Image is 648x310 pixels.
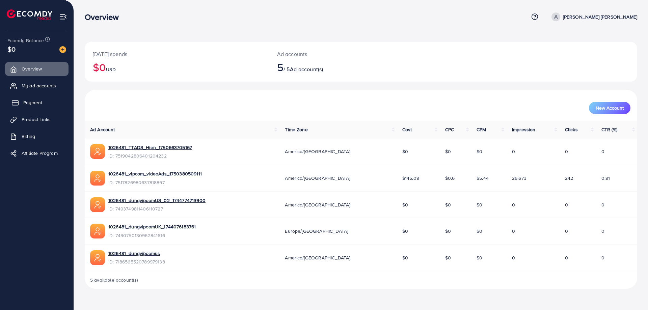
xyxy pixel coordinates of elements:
span: Time Zone [285,126,307,133]
img: logo [7,9,52,20]
span: New Account [596,106,624,110]
span: $0 [7,44,16,54]
span: $0 [402,201,408,208]
a: [PERSON_NAME] [PERSON_NAME] [549,12,637,21]
span: $0 [402,254,408,261]
img: menu [59,13,67,21]
span: USD [106,66,115,73]
span: $145.09 [402,175,419,181]
span: My ad accounts [22,82,56,89]
span: $0 [445,201,451,208]
span: 0 [565,254,568,261]
p: [DATE] spends [93,50,261,58]
span: 0 [512,228,515,234]
span: ID: 7517826980637818897 [108,179,202,186]
span: 0 [565,148,568,155]
span: Ad Account [90,126,115,133]
span: $0 [402,228,408,234]
span: ID: 7490750130962841616 [108,232,196,239]
h2: / 5 [277,61,399,74]
a: Payment [5,96,69,109]
span: 5 available account(s) [90,277,138,283]
span: Affiliate Program [22,150,58,157]
span: $5.44 [477,175,489,181]
span: CPC [445,126,454,133]
span: America/[GEOGRAPHIC_DATA] [285,175,350,181]
a: My ad accounts [5,79,69,92]
span: $0 [477,201,482,208]
span: $0 [477,254,482,261]
img: ic-ads-acc.e4c84228.svg [90,250,105,265]
span: Product Links [22,116,51,123]
span: America/[GEOGRAPHIC_DATA] [285,201,350,208]
span: Cost [402,126,412,133]
a: 1026481_dungvipcomUK_1744076183761 [108,223,196,230]
a: Overview [5,62,69,76]
span: Impression [512,126,536,133]
span: 242 [565,175,573,181]
p: Ad accounts [277,50,399,58]
span: ID: 7519042806401204232 [108,152,192,159]
span: Overview [22,65,42,72]
span: ID: 7493749811406110727 [108,205,206,212]
span: 0 [601,201,604,208]
span: 0 [565,201,568,208]
span: $0.6 [445,175,455,181]
img: ic-ads-acc.e4c84228.svg [90,197,105,212]
span: $0 [477,228,482,234]
span: Payment [23,99,42,106]
a: 1026481_TTADS_Hien_1750663705167 [108,144,192,151]
span: $0 [445,148,451,155]
span: $0 [402,148,408,155]
span: Billing [22,133,35,140]
span: $0 [445,228,451,234]
img: ic-ads-acc.e4c84228.svg [90,224,105,238]
span: $0 [477,148,482,155]
span: 26,673 [512,175,526,181]
span: 0 [601,148,604,155]
span: Ad account(s) [290,65,323,73]
h3: Overview [85,12,124,22]
img: ic-ads-acc.e4c84228.svg [90,171,105,186]
span: America/[GEOGRAPHIC_DATA] [285,148,350,155]
a: 1026481_dungvipcomus [108,250,160,257]
a: 1026481_vipcom_videoAds_1750380509111 [108,170,202,177]
span: 0.91 [601,175,610,181]
iframe: Chat [619,280,643,305]
span: Ecomdy Balance [7,37,44,44]
span: $0 [445,254,451,261]
span: CPM [477,126,486,133]
h2: $0 [93,61,261,74]
span: Europe/[GEOGRAPHIC_DATA] [285,228,348,234]
span: 0 [512,201,515,208]
img: image [59,46,66,53]
button: New Account [589,102,630,114]
span: 0 [512,148,515,155]
a: Product Links [5,113,69,126]
span: America/[GEOGRAPHIC_DATA] [285,254,350,261]
span: 0 [512,254,515,261]
img: ic-ads-acc.e4c84228.svg [90,144,105,159]
span: 0 [601,228,604,234]
span: CTR (%) [601,126,617,133]
a: 1026481_dungvipcomUS_02_1744774713900 [108,197,206,204]
span: Clicks [565,126,578,133]
span: 5 [277,59,283,75]
a: Billing [5,130,69,143]
a: Affiliate Program [5,146,69,160]
span: 0 [565,228,568,234]
p: [PERSON_NAME] [PERSON_NAME] [563,13,637,21]
span: 0 [601,254,604,261]
span: ID: 7186565520789979138 [108,258,165,265]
